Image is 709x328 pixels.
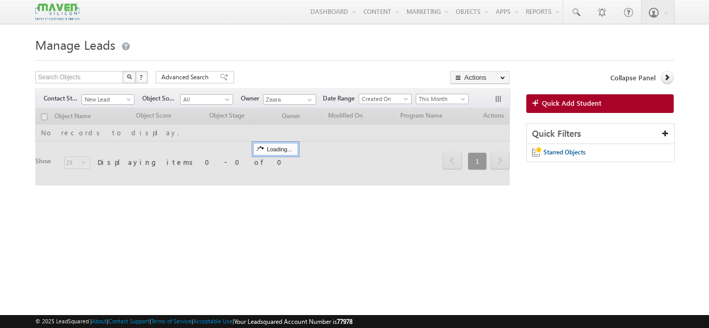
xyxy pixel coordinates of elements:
[359,94,412,104] a: Created On
[44,94,81,103] span: Contact Stage
[108,318,149,324] a: Contact Support
[151,318,192,324] a: Terms of Service
[450,71,510,84] button: Actions
[161,73,212,82] span: Advanced Search
[180,94,233,105] a: All
[142,94,180,103] span: Object Source
[35,36,115,53] span: Manage Leads
[610,73,656,82] span: Collapse Panel
[193,318,233,324] a: Acceptable Use
[140,73,144,81] span: ?
[234,318,352,325] span: Your Leadsquared Account Number is
[181,95,230,104] span: All
[416,94,469,104] a: This Month
[35,317,352,326] span: © 2025 LeadSquared | | | | |
[92,318,107,324] a: About
[542,98,602,108] span: Quick Add Student
[127,74,132,79] img: Search
[263,94,316,105] input: Type to Search
[81,94,134,105] a: New Lead
[253,143,297,155] div: Loading...
[526,94,674,113] a: Quick Add Student
[416,94,466,104] span: This Month
[359,94,408,104] span: Created On
[302,95,315,105] a: Show All Items
[82,95,131,104] span: New Lead
[337,318,352,325] span: 77978
[323,94,359,103] span: Date Range
[135,71,148,83] button: ?
[543,148,585,156] span: Starred Objects
[241,94,263,103] span: Owner
[527,124,674,144] div: Quick Filters
[35,3,79,21] img: Custom Logo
